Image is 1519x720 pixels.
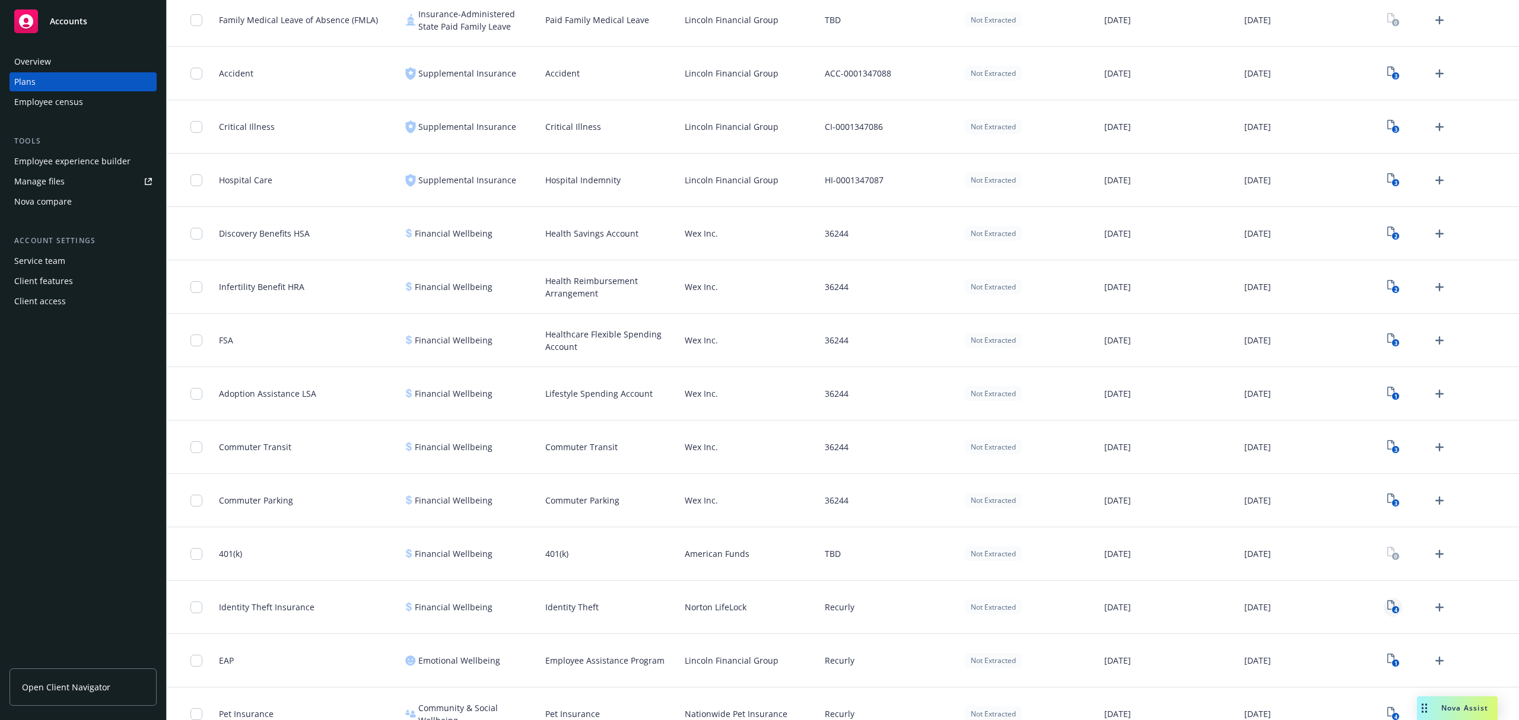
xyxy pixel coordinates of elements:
span: Financial Wellbeing [415,227,492,240]
div: Not Extracted [965,653,1022,668]
input: Toggle Row Selected [190,601,202,613]
span: Nova Assist [1441,703,1488,713]
input: Toggle Row Selected [190,548,202,560]
span: 401(k) [545,547,568,560]
div: Not Extracted [965,493,1022,508]
div: Overview [14,52,51,71]
span: [DATE] [1244,281,1271,293]
span: HI-0001347087 [825,174,884,186]
span: [DATE] [1104,494,1131,506]
a: Plans [9,72,157,91]
span: [DATE] [1244,14,1271,26]
a: Upload Plan Documents [1430,491,1449,510]
span: Healthcare Flexible Spending Account [545,328,676,353]
span: CI-0001347086 [825,120,883,133]
a: View Plan Documents [1384,331,1403,350]
input: Toggle Row Selected [190,334,202,346]
a: Employee experience builder [9,152,157,171]
span: 36244 [825,494,849,506]
span: [DATE] [1104,14,1131,26]
span: Financial Wellbeing [415,494,492,506]
span: 36244 [825,441,849,453]
div: Not Extracted [965,66,1022,81]
span: [DATE] [1104,227,1131,240]
input: Toggle Row Selected [190,655,202,667]
span: [DATE] [1244,334,1271,346]
a: View Plan Documents [1384,598,1403,617]
text: 2 [1394,232,1397,240]
span: Emotional Wellbeing [418,654,500,667]
a: Upload Plan Documents [1430,171,1449,190]
span: 36244 [825,387,849,400]
div: Plans [14,72,36,91]
span: Wex Inc. [685,387,718,400]
span: [DATE] [1104,547,1131,560]
span: Accident [545,67,580,79]
span: 36244 [825,334,849,346]
text: 3 [1394,499,1397,507]
a: Employee census [9,93,157,111]
span: Hospital Indemnity [545,174,621,186]
span: Lincoln Financial Group [685,67,778,79]
input: Toggle Row Selected [190,388,202,400]
span: Financial Wellbeing [415,547,492,560]
input: Toggle Row Selected [190,14,202,26]
span: Family Medical Leave of Absence (FMLA) [219,14,378,26]
span: Supplemental Insurance [418,67,516,79]
span: Supplemental Insurance [418,120,516,133]
a: Nova compare [9,192,157,211]
a: View Plan Documents [1384,11,1403,30]
text: 3 [1394,446,1397,454]
span: ACC-0001347088 [825,67,891,79]
a: View Plan Documents [1384,117,1403,136]
span: [DATE] [1104,441,1131,453]
span: [DATE] [1244,708,1271,720]
span: [DATE] [1244,67,1271,79]
span: Lifestyle Spending Account [545,387,653,400]
span: [DATE] [1244,494,1271,506]
span: [DATE] [1104,654,1131,667]
div: Not Extracted [965,600,1022,614]
span: [DATE] [1104,67,1131,79]
div: Service team [14,251,65,270]
a: Upload Plan Documents [1430,64,1449,83]
span: [DATE] [1244,654,1271,667]
text: 3 [1394,179,1397,187]
a: Upload Plan Documents [1430,117,1449,136]
span: [DATE] [1244,120,1271,133]
span: Pet Insurance [219,708,274,720]
div: Not Extracted [965,439,1022,454]
a: Accounts [9,5,157,38]
a: Client features [9,272,157,291]
span: Wex Inc. [685,334,718,346]
a: Overview [9,52,157,71]
input: Toggle Row Selected [190,68,202,79]
div: Account settings [9,235,157,247]
span: Pet Insurance [545,708,600,720]
span: Wex Inc. [685,281,718,293]
span: Commuter Parking [545,494,619,506]
div: Not Extracted [965,226,1022,241]
a: View Plan Documents [1384,278,1403,297]
span: Commuter Parking [219,494,293,506]
text: 1 [1394,393,1397,400]
a: Upload Plan Documents [1430,438,1449,457]
span: Financial Wellbeing [415,601,492,613]
div: Manage files [14,172,65,191]
span: Financial Wellbeing [415,387,492,400]
span: Health Savings Account [545,227,638,240]
div: Client features [14,272,73,291]
input: Toggle Row Selected [190,174,202,186]
input: Toggle Row Selected [190,281,202,293]
span: Employee Assistance Program [545,654,665,667]
a: View Plan Documents [1384,224,1403,243]
text: 3 [1394,72,1397,80]
a: View Plan Documents [1384,651,1403,670]
div: Tools [9,135,157,147]
span: [DATE] [1244,174,1271,186]
a: View Plan Documents [1384,64,1403,83]
div: Not Extracted [965,386,1022,401]
div: Not Extracted [965,333,1022,348]
a: Upload Plan Documents [1430,278,1449,297]
div: Employee experience builder [14,152,131,171]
